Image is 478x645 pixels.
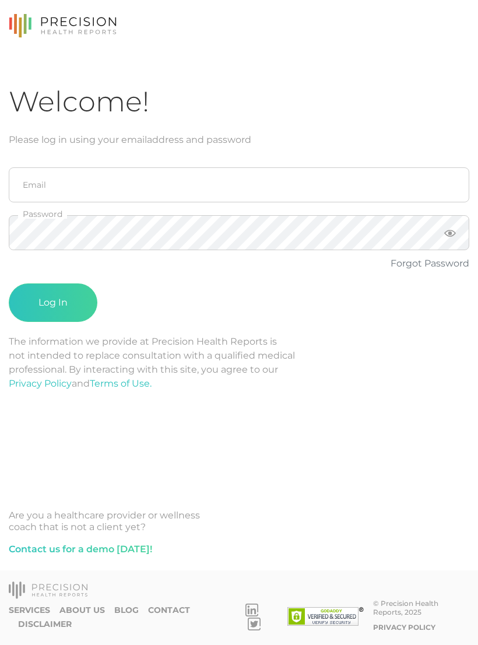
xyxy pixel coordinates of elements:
a: Forgot Password [391,258,469,269]
button: Log In [9,283,97,322]
div: © Precision Health Reports, 2025 [373,599,469,616]
a: Services [9,605,50,615]
a: Privacy Policy [373,623,435,632]
a: Disclaimer [18,619,72,629]
img: SSL site seal - click to verify [287,607,364,626]
h1: Welcome! [9,85,469,119]
a: About Us [59,605,105,615]
div: Please log in using your email address and password [9,133,469,147]
div: Are you a healthcare provider or wellness coach that is not a client yet? [9,510,469,533]
p: The information we provide at Precision Health Reports is not intended to replace consultation wi... [9,335,469,391]
input: Email [9,167,469,202]
a: Blog [114,605,139,615]
a: Contact us for a demo [DATE]! [9,542,152,556]
a: Terms of Use. [90,378,152,389]
a: Privacy Policy [9,378,72,389]
a: Contact [148,605,190,615]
